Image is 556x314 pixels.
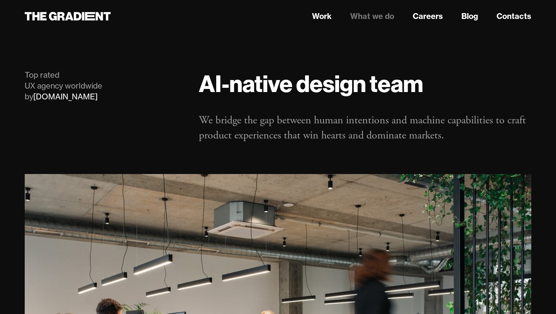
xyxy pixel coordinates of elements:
[25,70,183,102] div: Top rated UX agency worldwide by
[199,70,531,97] h1: AI-native design team
[413,10,443,22] a: Careers
[497,10,531,22] a: Contacts
[312,10,332,22] a: Work
[33,92,98,101] a: [DOMAIN_NAME]
[461,10,478,22] a: Blog
[199,113,531,143] p: We bridge the gap between human intentions and machine capabilities to craft product experiences ...
[350,10,394,22] a: What we do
